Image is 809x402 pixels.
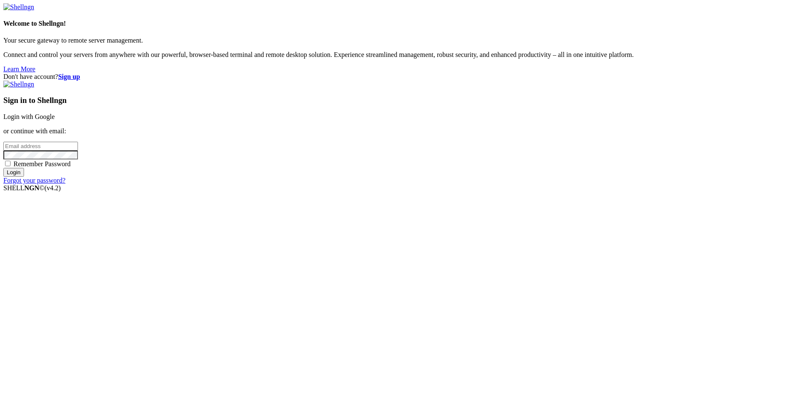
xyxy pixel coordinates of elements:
[58,73,80,80] a: Sign up
[3,127,806,135] p: or continue with email:
[45,184,61,192] span: 4.2.0
[3,177,65,184] a: Forgot your password?
[3,81,34,88] img: Shellngn
[3,142,78,151] input: Email address
[3,184,61,192] span: SHELL ©
[24,184,40,192] b: NGN
[3,37,806,44] p: Your secure gateway to remote server management.
[3,3,34,11] img: Shellngn
[13,160,71,167] span: Remember Password
[3,73,806,81] div: Don't have account?
[3,96,806,105] h3: Sign in to Shellngn
[5,161,11,166] input: Remember Password
[3,20,806,27] h4: Welcome to Shellngn!
[3,113,55,120] a: Login with Google
[3,65,35,73] a: Learn More
[3,51,806,59] p: Connect and control your servers from anywhere with our powerful, browser-based terminal and remo...
[3,168,24,177] input: Login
